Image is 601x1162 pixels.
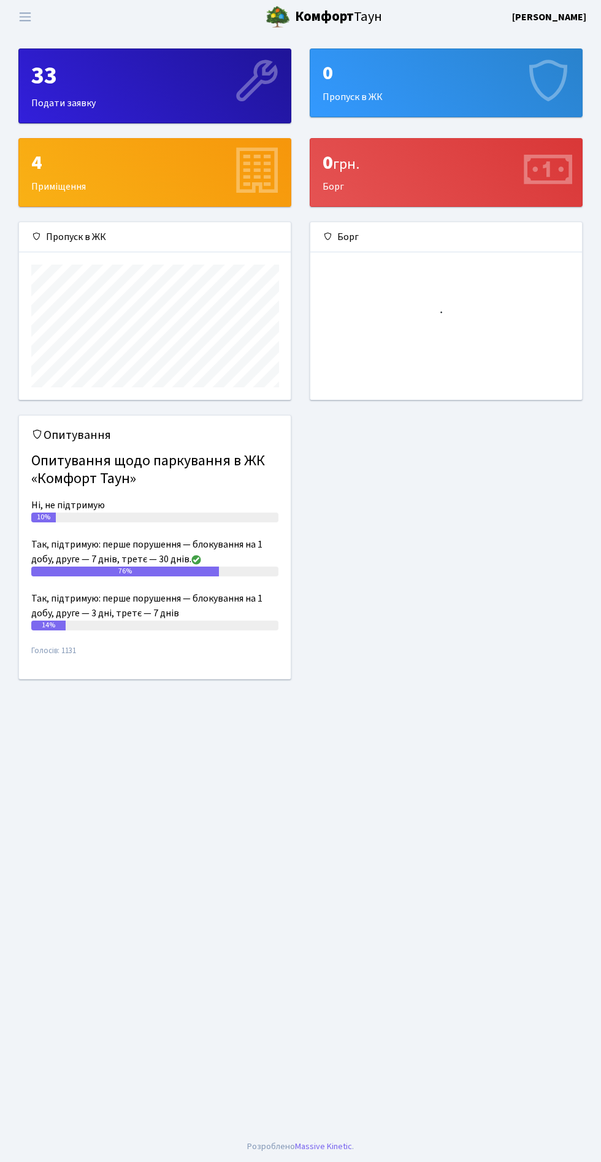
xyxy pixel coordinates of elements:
div: Так, підтримую: перше порушення — блокування на 1 добу, друге — 7 днів, третє — 30 днів. [31,537,278,567]
div: 14% [31,621,66,630]
b: [PERSON_NAME] [512,10,586,24]
button: Переключити навігацію [10,7,40,27]
div: Борг [310,139,582,206]
div: 0 [323,61,570,85]
div: Пропуск в ЖК [19,222,291,252]
img: logo.png [266,5,290,29]
div: Подати заявку [19,49,291,123]
span: Таун [295,7,382,28]
div: 0 [323,151,570,174]
span: грн. [333,153,359,175]
div: 10% [31,513,56,522]
a: 33Подати заявку [18,48,291,123]
div: Так, підтримую: перше порушення — блокування на 1 добу, друге — 3 дні, третє — 7 днів [31,591,278,621]
div: Ні, не підтримую [31,498,278,513]
a: 0Пропуск в ЖК [310,48,583,117]
div: Пропуск в ЖК [310,49,582,117]
div: 4 [31,151,278,174]
div: 76% [31,567,219,576]
small: Голосів: 1131 [31,645,278,667]
h5: Опитування [31,428,278,443]
a: 4Приміщення [18,138,291,207]
div: Розроблено . [247,1140,354,1153]
h4: Опитування щодо паркування в ЖК «Комфорт Таун» [31,447,278,493]
div: 33 [31,61,278,91]
a: Massive Kinetic [295,1140,352,1153]
b: Комфорт [295,7,354,26]
a: [PERSON_NAME] [512,10,586,25]
div: Борг [310,222,582,252]
div: Приміщення [19,139,291,206]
